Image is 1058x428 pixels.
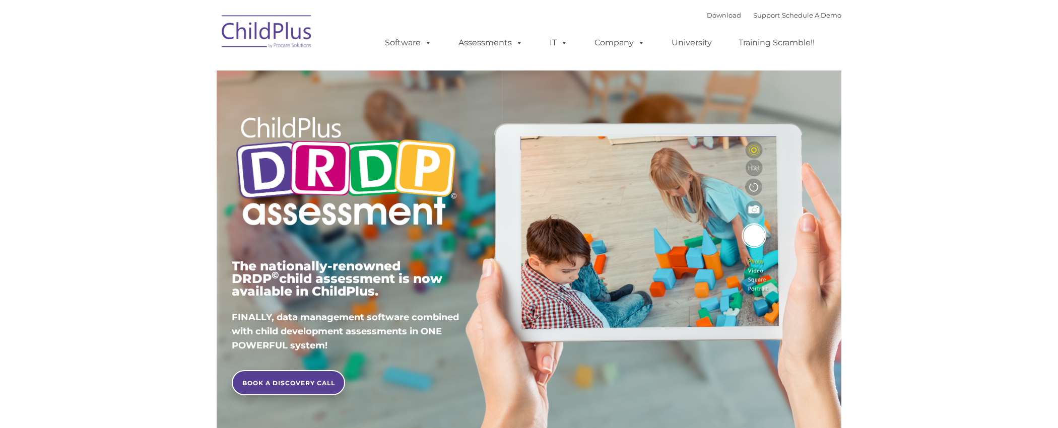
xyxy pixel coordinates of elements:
[375,33,442,53] a: Software
[707,11,841,19] font: |
[272,269,279,281] sup: ©
[540,33,578,53] a: IT
[217,8,317,58] img: ChildPlus by Procare Solutions
[662,33,722,53] a: University
[232,258,442,299] span: The nationally-renowned DRDP child assessment is now available in ChildPlus.
[232,370,345,395] a: BOOK A DISCOVERY CALL
[707,11,741,19] a: Download
[232,312,459,351] span: FINALLY, data management software combined with child development assessments in ONE POWERFUL sys...
[584,33,655,53] a: Company
[753,11,780,19] a: Support
[232,103,460,242] img: Copyright - DRDP Logo Light
[729,33,825,53] a: Training Scramble!!
[782,11,841,19] a: Schedule A Demo
[448,33,533,53] a: Assessments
